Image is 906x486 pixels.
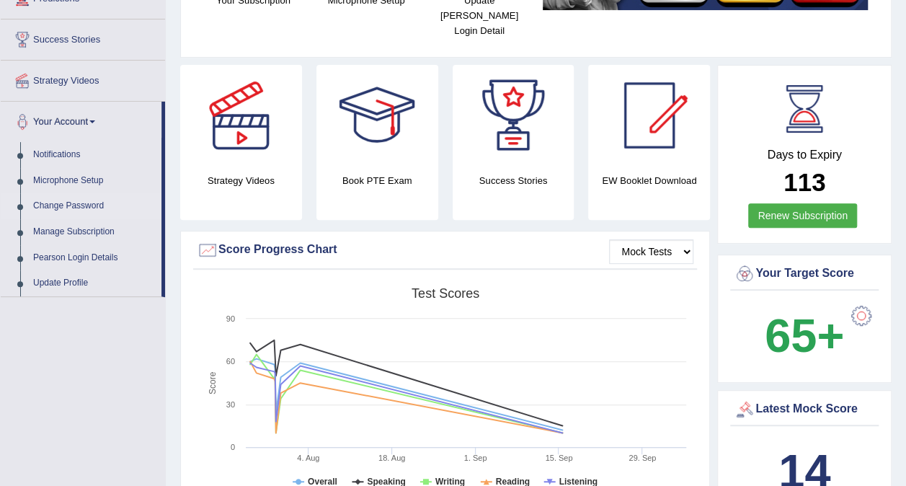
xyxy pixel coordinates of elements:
[1,19,165,56] a: Success Stories
[734,149,875,162] h4: Days to Expiry
[588,173,710,188] h4: EW Booklet Download
[316,173,438,188] h4: Book PTE Exam
[180,173,302,188] h4: Strategy Videos
[226,357,235,366] text: 60
[734,263,875,285] div: Your Target Score
[453,173,574,188] h4: Success Stories
[27,270,161,296] a: Update Profile
[27,219,161,245] a: Manage Subscription
[27,168,161,194] a: Microphone Setup
[1,61,165,97] a: Strategy Videos
[226,314,235,323] text: 90
[734,399,875,420] div: Latest Mock Score
[197,239,693,261] div: Score Progress Chart
[412,286,479,301] tspan: Test scores
[783,168,825,196] b: 113
[231,443,235,451] text: 0
[226,400,235,409] text: 30
[629,454,656,462] tspan: 29. Sep
[464,454,487,462] tspan: 1. Sep
[378,454,405,462] tspan: 18. Aug
[27,245,161,271] a: Pearson Login Details
[545,454,572,462] tspan: 15. Sep
[27,142,161,168] a: Notifications
[27,193,161,219] a: Change Password
[297,454,319,462] tspan: 4. Aug
[765,309,844,362] b: 65+
[208,371,218,394] tspan: Score
[748,203,857,228] a: Renew Subscription
[1,102,161,138] a: Your Account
